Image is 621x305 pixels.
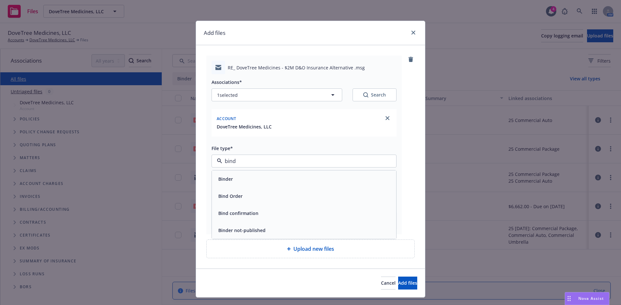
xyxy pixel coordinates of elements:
button: Add files [398,277,417,290]
div: Search [363,92,386,98]
div: Upload new files [206,239,415,258]
a: close [384,114,391,122]
span: Nova Assist [578,296,604,301]
span: Cancel [381,280,396,286]
h1: Add files [204,29,225,37]
div: Drag to move [565,292,573,305]
a: remove [407,56,415,63]
button: Bind Order [218,193,243,199]
span: Account [217,116,236,121]
button: Nova Assist [565,292,609,305]
span: File type* [212,145,233,151]
button: Cancel [381,277,396,290]
span: Upload new files [293,245,334,253]
span: Associations* [212,79,242,85]
svg: Search [363,92,368,97]
button: SearchSearch [353,88,397,101]
button: DoveTree Medicines, LLC [217,123,272,130]
a: close [409,29,417,36]
span: Add files [398,280,417,286]
button: Binder [218,176,233,182]
button: Bind confirmation [218,210,258,217]
button: Binder not-published [218,227,266,234]
button: 1selected [212,88,342,101]
span: 1 selected [217,92,238,98]
input: Filter by keyword [222,157,383,165]
span: RE_ DoveTree Medicines - $2M D&O Insurance Alternative .msg [228,64,365,71]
